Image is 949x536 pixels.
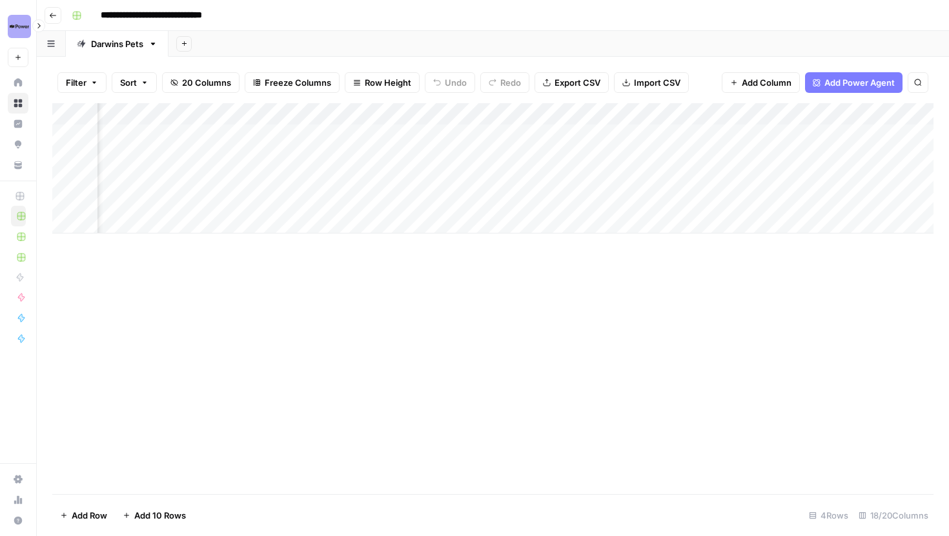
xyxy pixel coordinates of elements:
span: Add Power Agent [824,76,895,89]
button: Add Power Agent [805,72,903,93]
div: 18/20 Columns [853,505,934,526]
button: Workspace: Power Digital [8,10,28,43]
button: Add 10 Rows [115,505,194,526]
span: Import CSV [634,76,680,89]
span: Export CSV [555,76,600,89]
button: Row Height [345,72,420,93]
a: Settings [8,469,28,490]
span: Filter [66,76,87,89]
a: Usage [8,490,28,510]
button: Import CSV [614,72,689,93]
a: Home [8,72,28,93]
button: Help + Support [8,510,28,531]
span: 20 Columns [182,76,231,89]
button: Export CSV [535,72,609,93]
span: Sort [120,76,137,89]
a: Darwins Pets [66,31,168,57]
a: Browse [8,93,28,114]
a: Insights [8,114,28,134]
button: Add Column [722,72,800,93]
button: 20 Columns [162,72,240,93]
button: Redo [480,72,529,93]
a: Opportunities [8,134,28,155]
a: Your Data [8,155,28,175]
img: Power Digital Logo [8,15,31,38]
span: Add Column [742,76,791,89]
span: Undo [445,76,467,89]
button: Freeze Columns [245,72,340,93]
div: Darwins Pets [91,37,143,50]
button: Filter [57,72,107,93]
span: Add Row [72,509,107,522]
span: Freeze Columns [265,76,331,89]
span: Row Height [365,76,411,89]
div: 4 Rows [804,505,853,526]
span: Add 10 Rows [134,509,186,522]
button: Undo [425,72,475,93]
button: Add Row [52,505,115,526]
span: Redo [500,76,521,89]
button: Sort [112,72,157,93]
